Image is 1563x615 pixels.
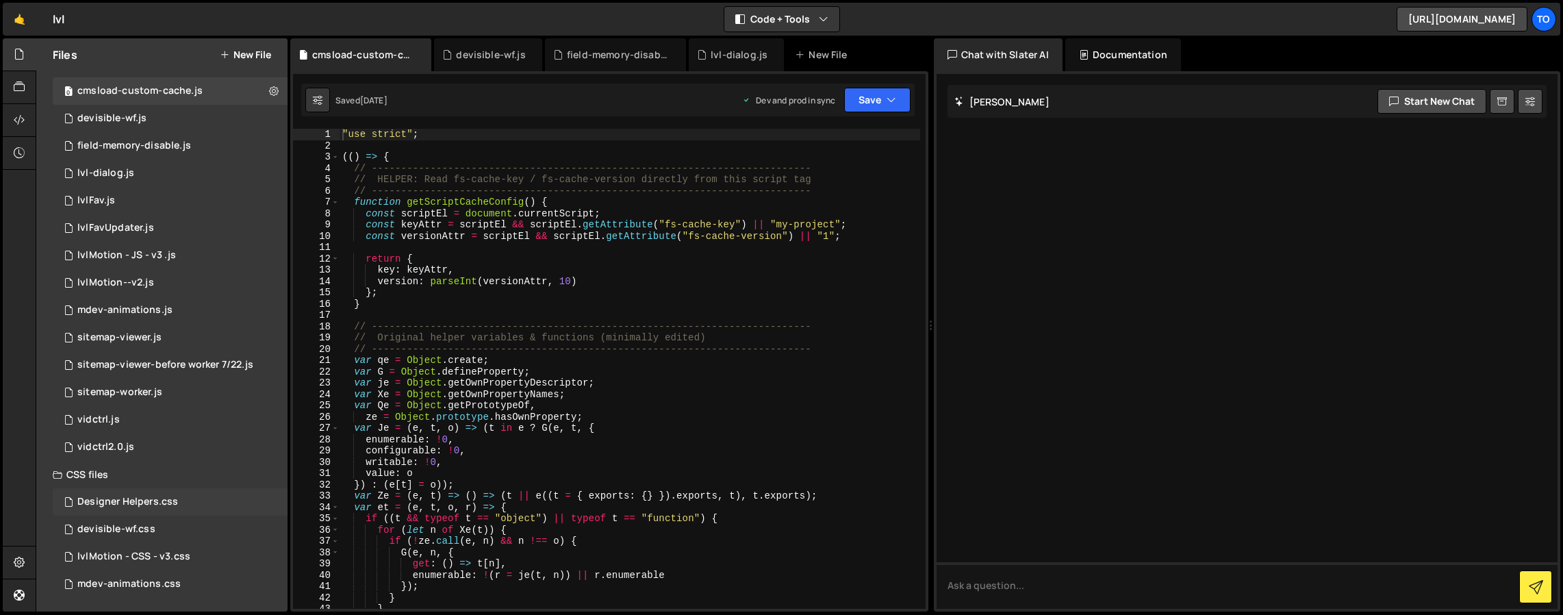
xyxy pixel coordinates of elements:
div: 7 [293,197,340,208]
div: 3 [293,151,340,163]
div: CSS files [36,461,288,488]
div: 28 [293,434,340,446]
div: sitemap-worker.js [77,386,162,399]
button: Code + Tools [724,7,839,32]
div: 1 [293,129,340,140]
div: Designer Helpers.css [77,496,178,508]
div: 3315/8059.js [53,434,288,461]
div: sitemap-viewer.js [77,331,162,344]
div: 9 [293,219,340,231]
div: 11 [293,242,340,253]
div: lvlFav.js [77,194,115,207]
div: lvlMotion - JS - v3 .js [77,249,176,262]
div: field-memory-disable.js [77,140,191,152]
div: 43 [293,603,340,615]
div: 8 [293,208,340,220]
div: 3315/31060.js [53,214,288,242]
div: 40 [293,570,340,581]
div: 3315/5908.js [53,132,288,160]
div: 3315/5667.js [53,105,288,132]
div: Documentation [1065,38,1181,71]
div: Dev and prod in sync [742,95,835,106]
div: vidctrl2.0.js [77,441,134,453]
div: 24 [293,389,340,401]
div: mdev-animations.js [77,304,173,316]
div: 29 [293,445,340,457]
div: 31 [293,468,340,479]
div: devisible-wf.js [456,48,525,62]
div: 41 [293,581,340,592]
div: 13 [293,264,340,276]
div: 25 [293,400,340,412]
span: 0 [64,87,73,98]
div: 6 [293,186,340,197]
div: New File [795,48,852,62]
div: cmsload-custom-cache.js [77,85,203,97]
a: 🤙 [3,3,36,36]
a: To [1532,7,1556,32]
div: 3315/19435.js [53,297,288,324]
div: 37 [293,536,340,547]
div: 3315/12173.js [53,324,288,351]
div: lvlMotion - CSS - v3.css [77,551,190,563]
div: cmsload-custom-cache.js [312,48,415,62]
div: 32 [293,479,340,491]
button: Start new chat [1377,89,1486,114]
div: Saved [335,95,387,106]
div: 26 [293,412,340,423]
div: 14 [293,276,340,288]
div: 3315/19846.js [53,269,288,297]
div: 3315/5668.css [53,516,288,543]
div: mdev-animations.css [77,578,181,590]
div: 3315/31431.js [53,187,288,214]
div: 30 [293,457,340,468]
div: 33 [293,490,340,502]
h2: Files [53,47,77,62]
div: 3315/19434.css [53,570,288,598]
div: 12 [293,253,340,265]
button: Save [844,88,911,112]
h2: [PERSON_NAME] [954,95,1050,108]
div: 17 [293,310,340,321]
div: 10 [293,231,340,242]
button: New File [220,49,271,60]
div: [DATE] [360,95,387,106]
div: field-memory-disable.js [567,48,670,62]
div: 34 [293,502,340,514]
div: devisible-wf.js [77,112,147,125]
div: 3315/18149.js [53,379,288,406]
div: 3315/30893.css [53,543,288,570]
div: 4 [293,163,340,175]
div: devisible-wf.css [77,523,155,536]
a: [URL][DOMAIN_NAME] [1397,7,1527,32]
div: lvl-dialog.js [77,167,134,179]
div: 42 [293,592,340,604]
div: sitemap-viewer-before worker 7/22.js [77,359,253,371]
div: 19 [293,332,340,344]
div: 3315/18153.js [53,351,288,379]
div: 3315/30984.css [53,488,288,516]
div: 21 [293,355,340,366]
div: 22 [293,366,340,378]
div: lvlFavUpdater.js [77,222,154,234]
div: 15 [293,287,340,299]
div: 27 [293,423,340,434]
div: vidctrl.js [77,414,120,426]
div: 36 [293,525,340,536]
div: lvl-dialog.js [711,48,767,62]
div: 2 [293,140,340,152]
div: 3315/30356.js [53,77,288,105]
div: lvlMotion--v2.js [77,277,154,289]
div: 3315/28595.js [53,160,288,187]
div: lvl [53,11,64,27]
div: Chat with Slater AI [934,38,1063,71]
div: 5 [293,174,340,186]
div: 39 [293,558,340,570]
div: 3315/30892.js [53,242,288,269]
div: 35 [293,513,340,525]
div: 38 [293,547,340,559]
div: 3315/7472.js [53,406,288,434]
div: 23 [293,377,340,389]
div: 20 [293,344,340,355]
